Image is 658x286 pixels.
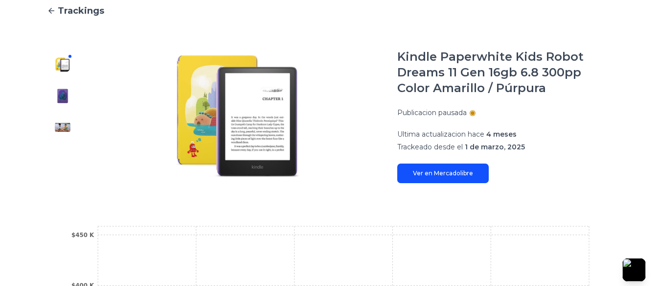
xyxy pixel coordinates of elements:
[397,130,484,139] span: Ultima actualizacion hace
[397,49,611,96] h1: Kindle Paperwhite Kids Robot Dreams 11 Gen 16gb 6.8 300pp Color Amarillo / Púrpura
[465,143,525,151] span: 1 de marzo, 2025
[47,4,611,18] a: Trackings
[486,130,517,139] span: 4 meses
[71,232,94,238] tspan: $450 K
[397,164,489,183] a: Ver en Mercadolibre
[397,108,467,118] p: Publicacion pausada
[98,49,378,183] img: Kindle Paperwhite Kids Robot Dreams 11 Gen 16gb 6.8 300pp Color Amarillo / Púrpura
[397,143,463,151] span: Trackeado desde el
[55,57,70,72] img: Kindle Paperwhite Kids Robot Dreams 11 Gen 16gb 6.8 300pp Color Amarillo / Púrpura
[55,119,70,135] img: Kindle Paperwhite Kids Robot Dreams 11 Gen 16gb 6.8 300pp Color Amarillo / Púrpura
[58,4,104,18] span: Trackings
[55,88,70,104] img: Kindle Paperwhite Kids Robot Dreams 11 Gen 16gb 6.8 300pp Color Amarillo / Púrpura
